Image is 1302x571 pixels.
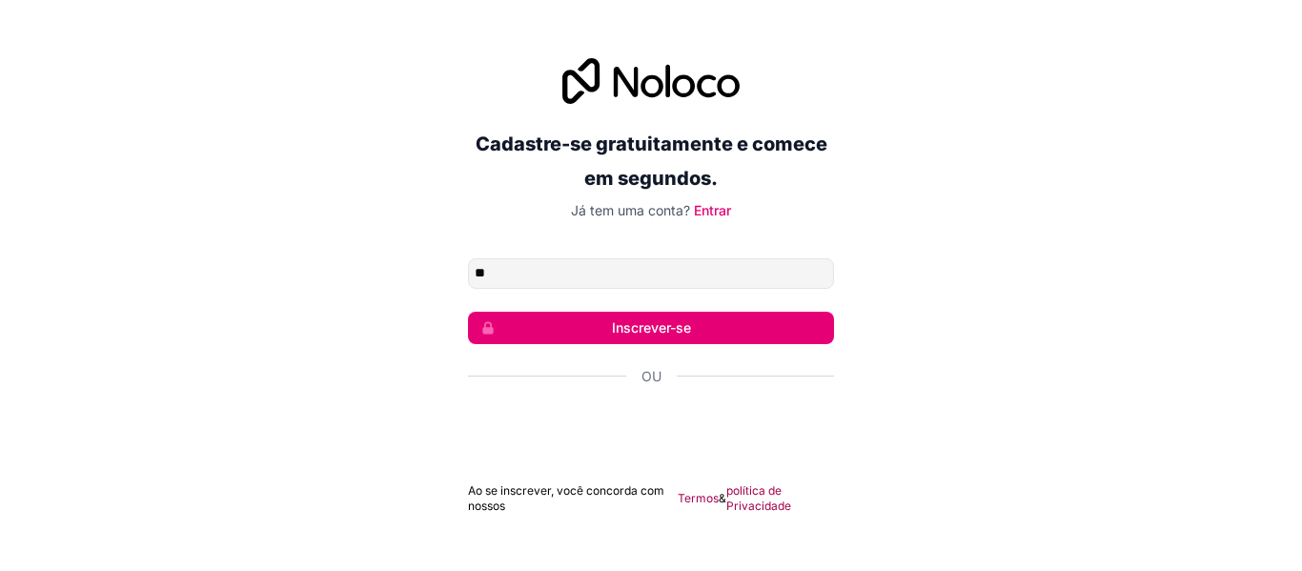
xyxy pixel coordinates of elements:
font: política de Privacidade [726,483,791,513]
font: Já tem uma conta? [571,202,690,218]
font: Ou [641,368,661,384]
a: Termos [678,491,719,506]
font: & [719,491,726,505]
a: Entrar [694,202,731,218]
font: Cadastre-se gratuitamente e comece em segundos. [476,133,827,190]
iframe: Botão "Fazer login com o Google" [458,407,844,449]
button: Inscrever-se [468,312,834,344]
a: política de Privacidade [726,483,834,514]
font: Ao se inscrever, você concorda com nossos [468,483,664,513]
input: Endereço de email [468,258,834,289]
font: Termos [678,491,719,505]
font: Inscrever-se [612,319,691,336]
